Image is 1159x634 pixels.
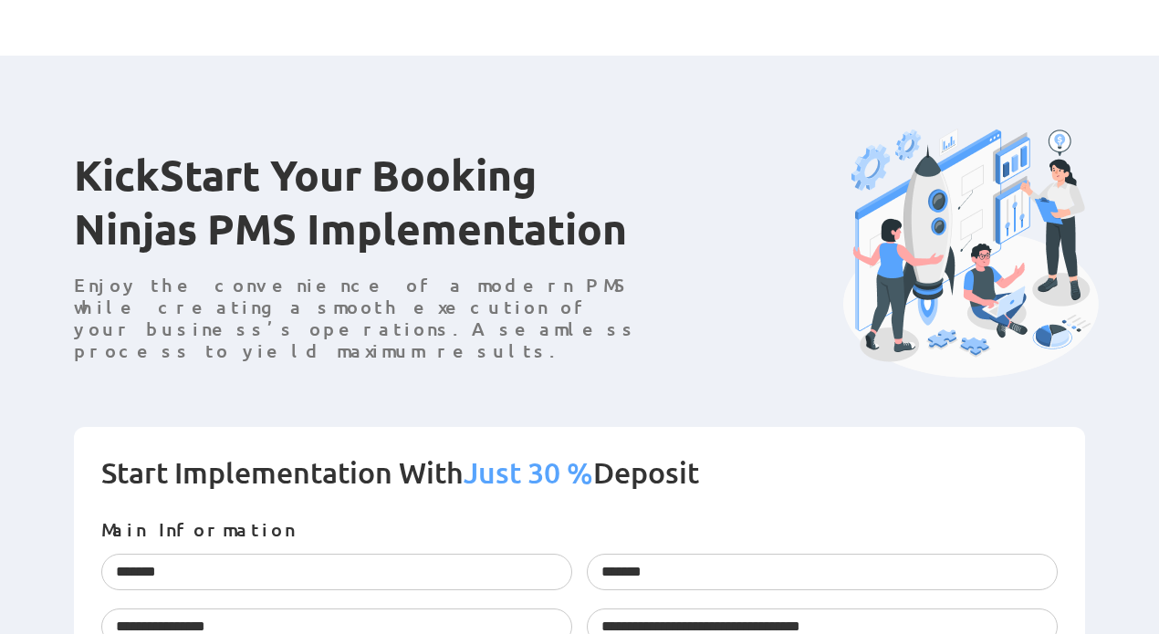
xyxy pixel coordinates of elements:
[74,148,658,274] h1: KickStart Your Booking Ninjas PMS Implementation
[101,518,1058,540] p: Main Information
[74,274,658,361] p: Enjoy the convenience of a modern PMS while creating a smooth execution of your business’s operat...
[101,454,1058,518] h2: Start Implementation With Deposit
[843,129,1099,378] img: Booking Ninjas PMS Implementation
[464,454,593,490] span: Just 30 %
